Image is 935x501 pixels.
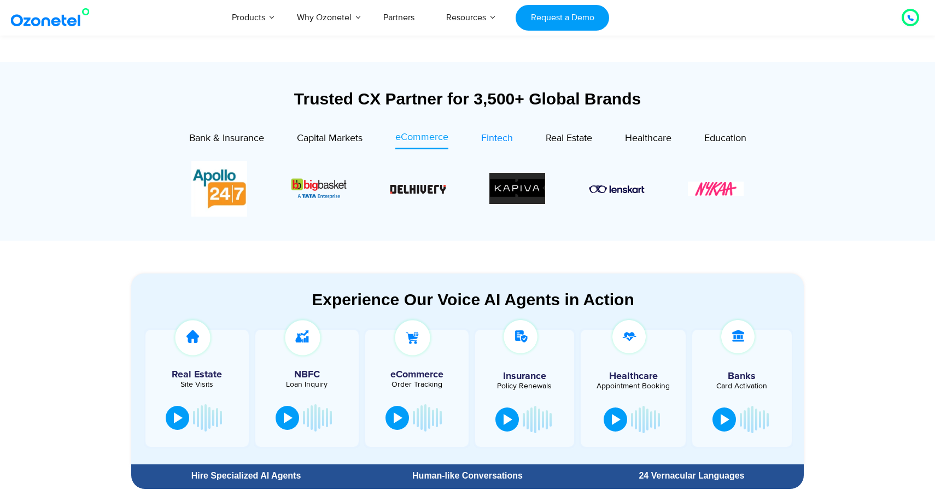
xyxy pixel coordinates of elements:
div: Card Activation [698,382,786,390]
span: Real Estate [546,132,592,144]
a: Education [704,130,746,149]
a: eCommerce [395,130,448,149]
a: Bank & Insurance [189,130,264,149]
div: Appointment Booking [589,382,677,390]
h5: NBFC [261,370,353,380]
div: Image Carousel [191,161,744,217]
span: Education [704,132,746,144]
div: Hire Specialized AI Agents [137,471,355,480]
a: Capital Markets [297,130,363,149]
h5: Insurance [481,371,569,381]
h5: Banks [698,371,786,381]
div: Human-like Conversations [361,471,574,480]
div: Site Visits [151,381,243,388]
a: Fintech [481,130,513,149]
div: Policy Renewals [481,382,569,390]
a: Real Estate [546,130,592,149]
span: Healthcare [625,132,671,144]
span: eCommerce [395,131,448,143]
span: Capital Markets [297,132,363,144]
a: Healthcare [625,130,671,149]
div: 24 Vernacular Languages [585,471,798,480]
a: Request a Demo [516,5,609,31]
div: Trusted CX Partner for 3,500+ Global Brands [131,89,804,108]
h5: eCommerce [371,370,463,380]
div: Order Tracking [371,381,463,388]
span: Bank & Insurance [189,132,264,144]
h5: Real Estate [151,370,243,380]
h5: Healthcare [589,371,677,381]
span: Fintech [481,132,513,144]
div: Loan Inquiry [261,381,353,388]
div: Experience Our Voice AI Agents in Action [142,290,804,309]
